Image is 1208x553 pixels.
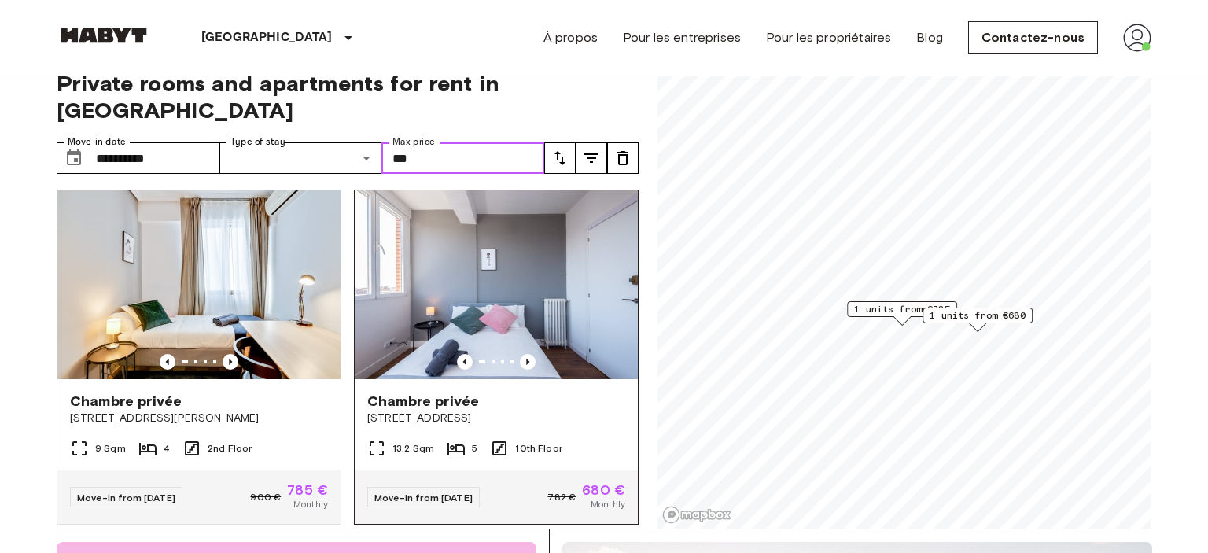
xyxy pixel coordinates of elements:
span: 1 units from €785 [854,302,950,316]
button: tune [607,142,639,174]
img: Marketing picture of unit ES-15-048-001-02H [355,190,638,379]
span: Private rooms and apartments for rent in [GEOGRAPHIC_DATA] [57,70,639,124]
span: 9 Sqm [95,441,126,455]
label: Move-in date [68,135,126,149]
canvas: Map [657,51,1151,529]
span: 13.2 Sqm [392,441,434,455]
span: Monthly [591,497,625,511]
a: Contactez-nous [968,21,1098,54]
span: 680 € [582,483,625,497]
a: Blog [916,28,943,47]
button: Previous image [520,354,536,370]
span: 782 € [547,490,576,504]
span: 2nd Floor [208,441,252,455]
p: [GEOGRAPHIC_DATA] [201,28,333,47]
a: Mapbox logo [662,506,731,524]
button: Choose date, selected date is 1 Oct 2025 [58,142,90,174]
label: Max price [392,135,435,149]
span: 10th Floor [515,441,562,455]
span: Chambre privée [70,392,182,411]
span: 1 units from €680 [930,308,1026,323]
button: tune [576,142,607,174]
span: Move-in from [DATE] [374,492,473,503]
span: 4 [164,441,170,455]
label: Type of stay [230,135,285,149]
span: 785 € [287,483,328,497]
img: Habyt [57,28,151,43]
img: Marketing picture of unit ES-15-018-001-03H [57,190,341,379]
a: Pour les entreprises [623,28,741,47]
img: avatar [1123,24,1151,52]
a: À propos [543,28,598,47]
button: tune [544,142,576,174]
div: Map marker [847,301,957,326]
span: 5 [472,441,477,455]
a: Pour les propriétaires [766,28,891,47]
span: Monthly [293,497,328,511]
span: Chambre privée [367,392,479,411]
span: 900 € [250,490,281,504]
button: Previous image [223,354,238,370]
span: Move-in from [DATE] [77,492,175,503]
span: [STREET_ADDRESS][PERSON_NAME] [70,411,328,426]
a: Marketing picture of unit ES-15-048-001-02HPrevious imagePrevious imageChambre privée[STREET_ADDR... [354,190,639,525]
span: [STREET_ADDRESS] [367,411,625,426]
a: Marketing picture of unit ES-15-018-001-03HPrevious imagePrevious imageChambre privée[STREET_ADDR... [57,190,341,525]
div: Map marker [923,308,1033,332]
button: Previous image [160,354,175,370]
button: Previous image [457,354,473,370]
